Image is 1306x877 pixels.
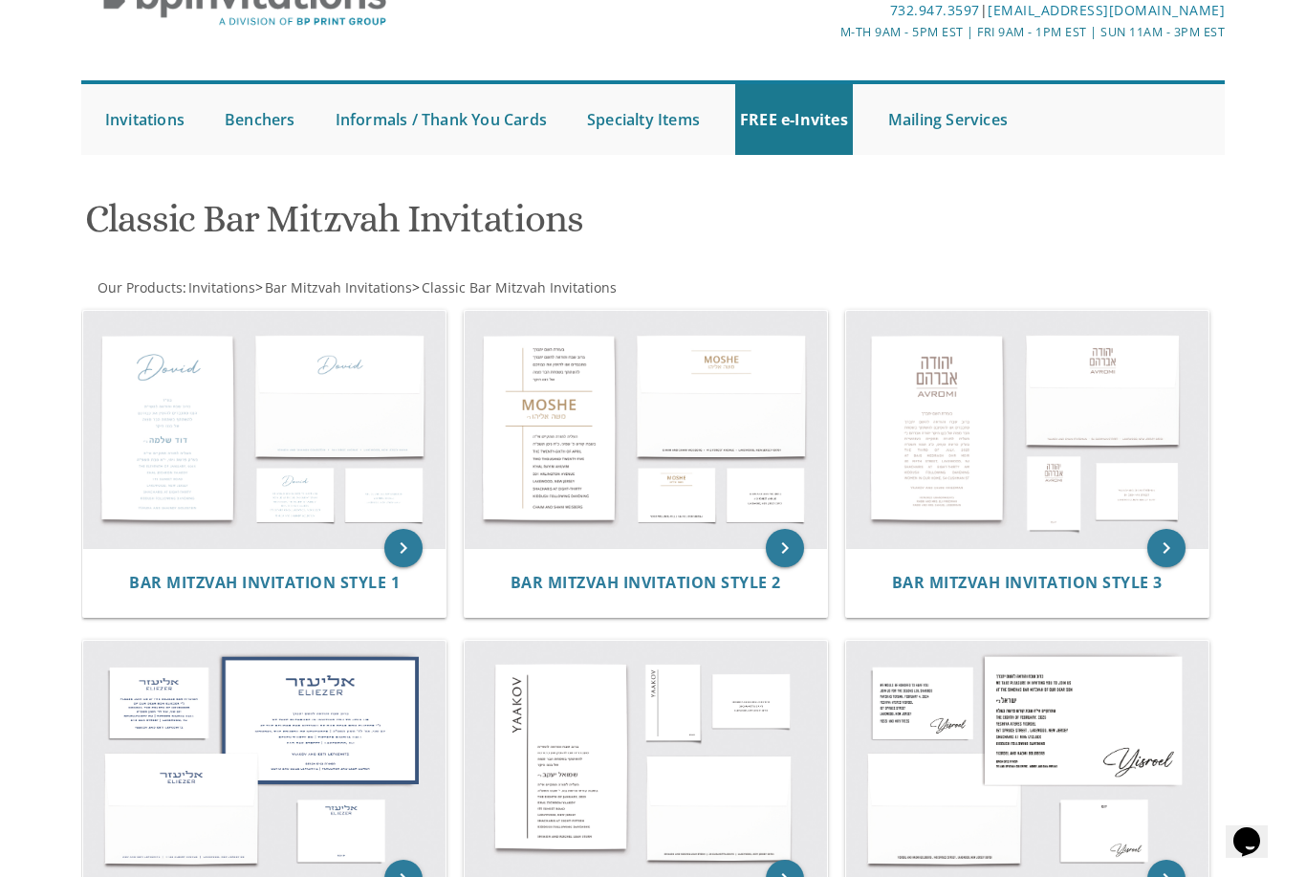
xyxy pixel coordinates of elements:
[188,278,255,296] span: Invitations
[129,574,400,592] a: Bar Mitzvah Invitation Style 1
[422,278,617,296] span: Classic Bar Mitzvah Invitations
[846,311,1208,549] img: Bar Mitzvah Invitation Style 3
[420,278,617,296] a: Classic Bar Mitzvah Invitations
[331,84,552,155] a: Informals / Thank You Cards
[464,22,1226,42] div: M-Th 9am - 5pm EST | Fri 9am - 1pm EST | Sun 11am - 3pm EST
[100,84,189,155] a: Invitations
[582,84,705,155] a: Specialty Items
[890,1,980,19] a: 732.947.3597
[892,572,1163,593] span: Bar Mitzvah Invitation Style 3
[83,311,446,549] img: Bar Mitzvah Invitation Style 1
[465,311,827,549] img: Bar Mitzvah Invitation Style 2
[255,278,412,296] span: >
[85,198,834,254] h1: Classic Bar Mitzvah Invitations
[988,1,1225,19] a: [EMAIL_ADDRESS][DOMAIN_NAME]
[263,278,412,296] a: Bar Mitzvah Invitations
[511,572,781,593] span: Bar Mitzvah Invitation Style 2
[766,529,804,567] a: keyboard_arrow_right
[883,84,1012,155] a: Mailing Services
[1147,529,1186,567] a: keyboard_arrow_right
[220,84,300,155] a: Benchers
[96,278,183,296] a: Our Products
[384,529,423,567] a: keyboard_arrow_right
[511,574,781,592] a: Bar Mitzvah Invitation Style 2
[1226,800,1287,858] iframe: chat widget
[892,574,1163,592] a: Bar Mitzvah Invitation Style 3
[735,84,853,155] a: FREE e-Invites
[265,278,412,296] span: Bar Mitzvah Invitations
[81,278,653,297] div: :
[186,278,255,296] a: Invitations
[412,278,617,296] span: >
[129,572,400,593] span: Bar Mitzvah Invitation Style 1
